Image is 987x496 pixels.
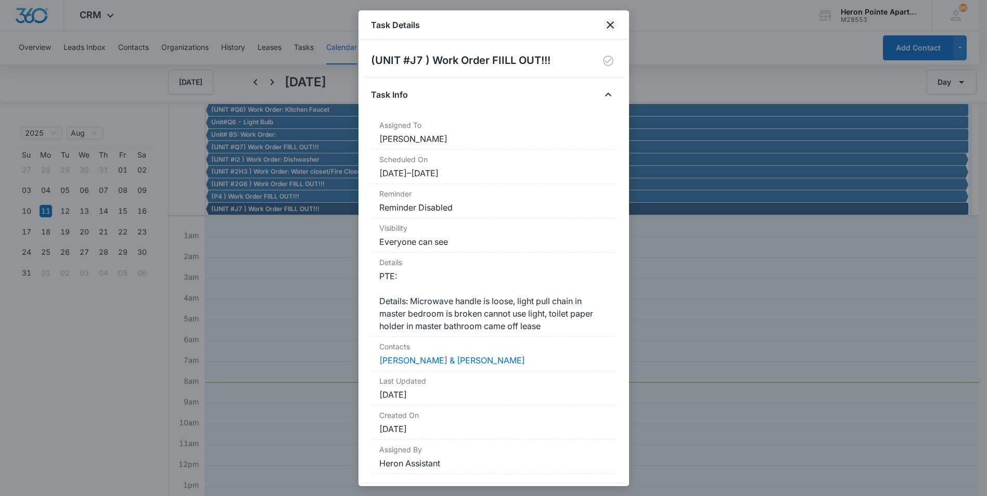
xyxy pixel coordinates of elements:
[379,257,608,268] dt: Details
[379,341,608,352] dt: Contacts
[379,154,608,165] dt: Scheduled On
[379,223,608,233] dt: Visibility
[371,371,617,406] div: Last Updated[DATE]
[379,120,608,130] dt: Assigned To
[371,440,617,474] div: Assigned ByHeron Assistant
[371,184,617,218] div: ReminderReminder Disabled
[379,167,608,179] dd: [DATE] – [DATE]
[379,388,608,401] dd: [DATE]
[379,444,608,455] dt: Assigned By
[371,406,617,440] div: Created On[DATE]
[371,19,420,31] h1: Task Details
[371,150,617,184] div: Scheduled On[DATE]–[DATE]
[371,218,617,253] div: VisibilityEveryone can see
[379,188,608,199] dt: Reminder
[379,423,608,435] dd: [DATE]
[600,86,617,103] button: Close
[379,410,608,421] dt: Created On
[379,133,608,145] dd: [PERSON_NAME]
[371,115,617,150] div: Assigned To[PERSON_NAME]
[371,53,550,69] h2: (UNIT #J7 ) Work Order FIILL OUT!!!
[379,375,608,386] dt: Last Updated
[379,201,608,214] dd: Reminder Disabled
[379,457,608,469] dd: Heron Assistant
[371,88,408,101] h4: Task Info
[379,355,525,366] a: [PERSON_NAME] & [PERSON_NAME]
[604,19,617,31] button: close
[379,236,608,248] dd: Everyone can see
[371,253,617,337] div: DetailsPTE: Details: Microwave handle is loose, light pull chain in master bedroom is broken cann...
[379,270,608,332] dd: PTE: Details: Microwave handle is loose, light pull chain in master bedroom is broken cannot use ...
[371,337,617,371] div: Contacts[PERSON_NAME] & [PERSON_NAME]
